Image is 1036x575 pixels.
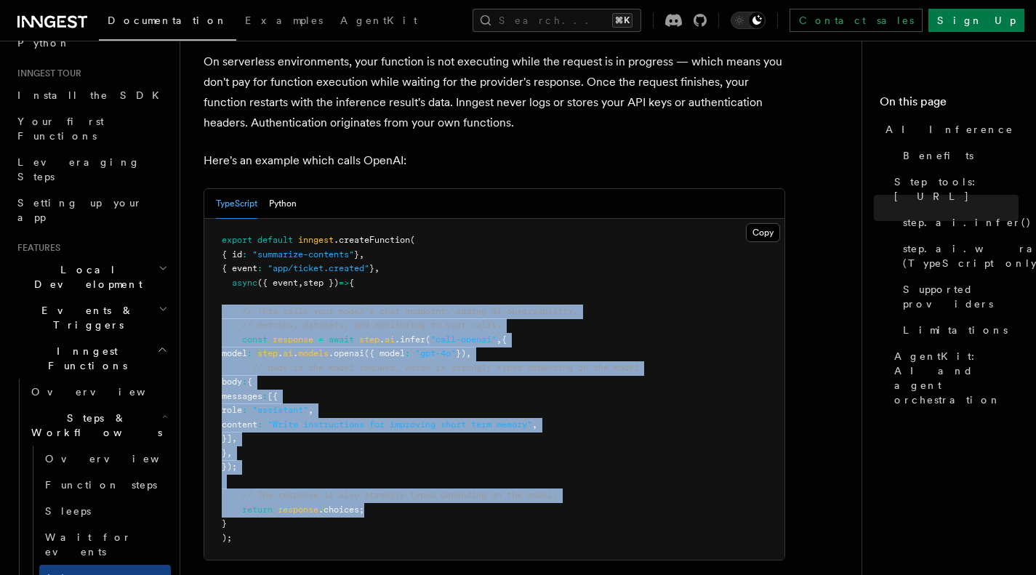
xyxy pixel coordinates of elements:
span: ai [385,334,395,345]
span: AI Inference [886,122,1013,137]
span: : [242,249,247,260]
span: ( [425,334,430,345]
span: "gpt-4o" [415,348,456,358]
span: , [298,278,303,288]
a: step.ai.wrap() (TypeScript only) [897,236,1019,276]
span: Overview [45,453,195,465]
span: = [318,334,324,345]
span: } [354,249,359,260]
span: : [405,348,410,358]
span: Leveraging Steps [17,156,140,182]
a: Documentation [99,4,236,41]
span: : [257,263,262,273]
span: . [293,348,298,358]
span: { [349,278,354,288]
a: Overview [25,379,171,405]
button: Toggle dark mode [731,12,766,29]
span: . [380,334,385,345]
span: . [278,348,283,358]
span: Supported providers [903,282,1019,311]
span: inngest [298,235,334,245]
span: Documentation [108,15,228,26]
span: , [466,348,471,358]
span: { event [222,263,257,273]
p: Here's an example which calls OpenAI: [204,150,785,171]
button: Steps & Workflows [25,405,171,446]
a: Install the SDK [12,82,171,108]
button: Copy [746,223,780,242]
span: : [242,405,247,415]
button: Local Development [12,257,171,297]
span: AgentKit [340,15,417,26]
span: step }) [303,278,339,288]
a: Sign Up [928,9,1024,32]
span: }); [222,462,237,472]
span: return [242,504,273,515]
span: // metrics, datasets, and monitoring to your calls. [242,320,502,330]
h4: On this page [880,93,1019,116]
span: Examples [245,15,323,26]
span: "app/ticket.created" [268,263,369,273]
span: , [374,263,380,273]
span: Your first Functions [17,116,104,142]
span: ); [222,533,232,543]
span: Steps & Workflows [25,411,162,440]
span: ( [410,235,415,245]
a: Limitations [897,317,1019,343]
span: AgentKit: AI and agent orchestration [894,349,1019,407]
span: , [227,448,232,458]
span: : [242,377,247,387]
button: Search...⌘K [473,9,641,32]
a: Contact sales [790,9,923,32]
span: }] [222,433,232,443]
span: Limitations [903,323,1008,337]
span: export [222,235,252,245]
span: "assistant" [252,405,308,415]
span: // body is the model request, which is strongly typed depending on the model [252,363,639,373]
span: role [222,405,242,415]
a: Step tools: [URL] [888,169,1019,209]
span: messages [222,391,262,401]
a: Function steps [39,472,171,498]
a: Sleeps [39,498,171,524]
span: , [497,334,502,345]
span: Sleeps [45,505,91,517]
span: } [369,263,374,273]
a: AI Inference [880,116,1019,142]
span: [{ [268,391,278,401]
span: { [247,377,252,387]
span: => [339,278,349,288]
a: AgentKit: AI and agent orchestration [888,343,1019,413]
span: ai [283,348,293,358]
span: Step tools: [URL] [894,174,1019,204]
span: , [232,433,237,443]
span: : [247,348,252,358]
span: // The response is also strongly typed depending on the model. [242,490,558,500]
span: , [359,249,364,260]
span: Events & Triggers [12,303,158,332]
span: } [222,448,227,458]
span: { id [222,249,242,260]
span: step [257,348,278,358]
p: On serverless environments, your function is not executing while the request is in progress — whi... [204,52,785,133]
a: Supported providers [897,276,1019,317]
span: Python [17,37,71,49]
button: TypeScript [216,189,257,219]
span: Local Development [12,262,158,291]
a: Leveraging Steps [12,149,171,190]
span: Inngest tour [12,68,81,79]
a: step.ai.infer() [897,209,1019,236]
a: AgentKit [332,4,426,39]
span: body [222,377,242,387]
span: Function steps [45,479,157,491]
span: .createFunction [334,235,410,245]
span: content [222,419,257,430]
span: : [257,419,262,430]
span: .infer [395,334,425,345]
span: model [222,348,247,358]
span: Benefits [903,148,973,163]
span: models [298,348,329,358]
a: Wait for events [39,524,171,565]
a: Overview [39,446,171,472]
span: , [308,405,313,415]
